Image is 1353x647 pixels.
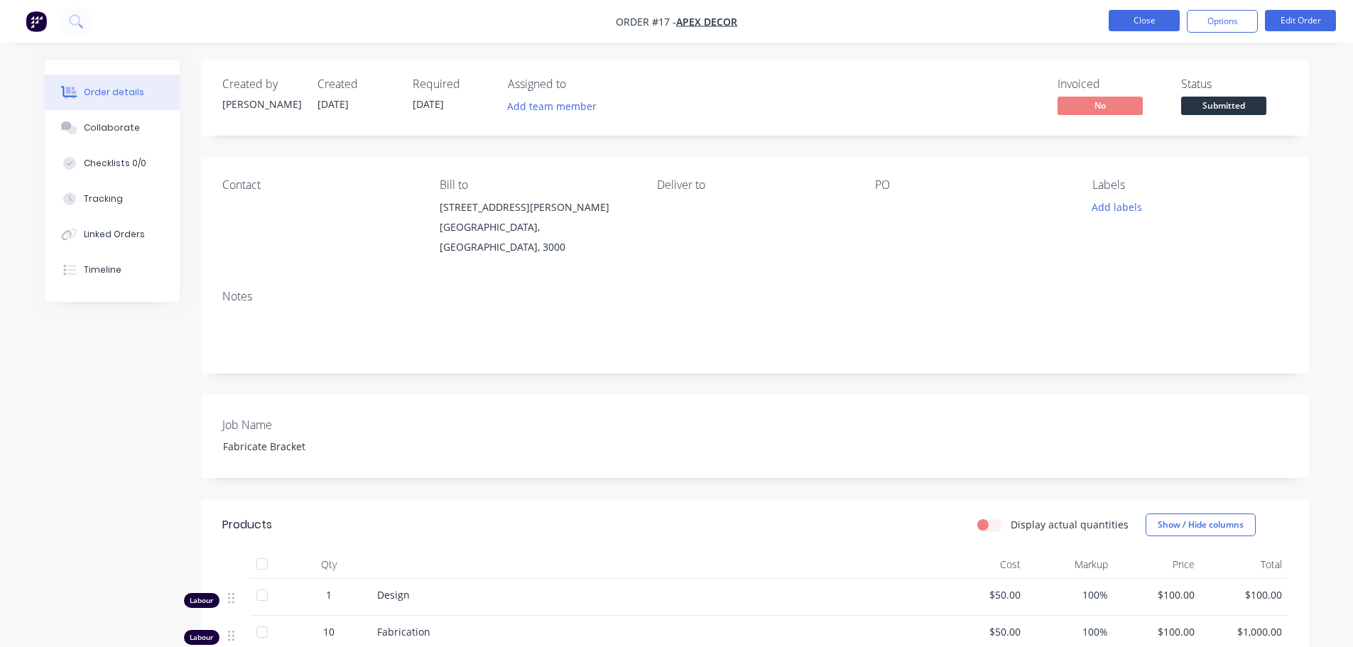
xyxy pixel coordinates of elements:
[440,197,634,257] div: [STREET_ADDRESS][PERSON_NAME][GEOGRAPHIC_DATA], [GEOGRAPHIC_DATA], 3000
[184,630,219,645] div: Labour
[84,228,145,241] div: Linked Orders
[1011,517,1129,532] label: Display actual quantities
[440,217,634,257] div: [GEOGRAPHIC_DATA], [GEOGRAPHIC_DATA], 3000
[45,252,180,288] button: Timeline
[1109,10,1180,31] button: Close
[222,178,417,192] div: Contact
[413,77,491,91] div: Required
[317,77,396,91] div: Created
[84,157,146,170] div: Checklists 0/0
[1119,587,1195,602] span: $100.00
[440,178,634,192] div: Bill to
[875,178,1070,192] div: PO
[499,97,604,116] button: Add team member
[1181,97,1266,118] button: Submitted
[323,624,335,639] span: 10
[1032,587,1108,602] span: 100%
[1092,178,1287,192] div: Labels
[1032,624,1108,639] span: 100%
[1265,10,1336,31] button: Edit Order
[508,97,604,116] button: Add team member
[508,77,650,91] div: Assigned to
[945,587,1021,602] span: $50.00
[616,15,676,28] span: Order #17 -
[657,178,852,192] div: Deliver to
[222,516,272,533] div: Products
[184,593,219,608] div: Labour
[84,86,144,99] div: Order details
[84,263,121,276] div: Timeline
[84,121,140,134] div: Collaborate
[84,192,123,205] div: Tracking
[1187,10,1258,33] button: Options
[45,146,180,181] button: Checklists 0/0
[326,587,332,602] span: 1
[286,550,371,579] div: Qty
[45,110,180,146] button: Collaborate
[440,197,634,217] div: [STREET_ADDRESS][PERSON_NAME]
[1026,550,1114,579] div: Markup
[1058,77,1164,91] div: Invoiced
[377,625,430,638] span: Fabrication
[222,77,300,91] div: Created by
[945,624,1021,639] span: $50.00
[317,97,349,111] span: [DATE]
[1181,77,1288,91] div: Status
[222,97,300,112] div: [PERSON_NAME]
[1146,513,1256,536] button: Show / Hide columns
[1206,587,1282,602] span: $100.00
[377,588,410,602] span: Design
[1058,97,1143,114] span: No
[1181,97,1266,114] span: Submitted
[26,11,47,32] img: Factory
[45,75,180,110] button: Order details
[413,97,444,111] span: [DATE]
[1206,624,1282,639] span: $1,000.00
[45,181,180,217] button: Tracking
[1200,550,1288,579] div: Total
[1085,197,1150,217] button: Add labels
[1119,624,1195,639] span: $100.00
[676,15,737,28] a: Apex Decor
[940,550,1027,579] div: Cost
[45,217,180,252] button: Linked Orders
[212,436,389,457] div: Fabricate Bracket
[222,416,400,433] label: Job Name
[222,290,1288,303] div: Notes
[1114,550,1201,579] div: Price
